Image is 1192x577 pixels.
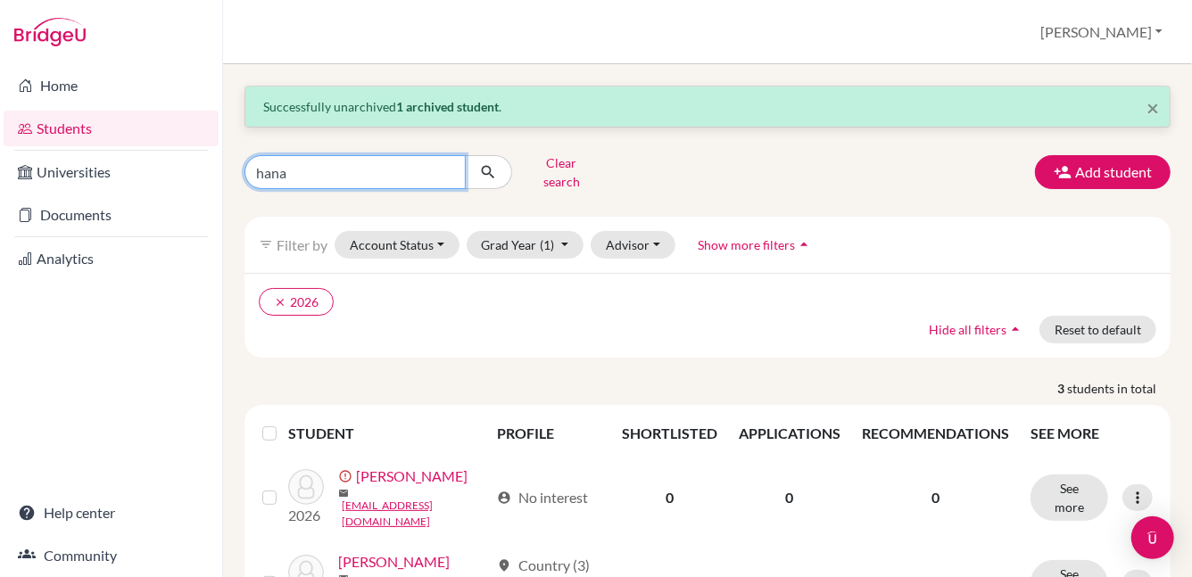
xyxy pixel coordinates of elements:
button: Clear search [512,149,611,195]
span: account_circle [497,490,511,505]
td: 0 [728,455,851,540]
i: arrow_drop_up [795,235,813,253]
input: Find student by name... [244,155,466,189]
i: arrow_drop_up [1006,320,1024,338]
strong: 1 archived student [396,99,499,114]
button: [PERSON_NAME] [1032,15,1171,49]
td: 0 [611,455,728,540]
button: Hide all filtersarrow_drop_up [914,316,1039,343]
th: APPLICATIONS [728,412,851,455]
p: Successfully unarchived . [263,97,1152,116]
span: × [1146,95,1159,120]
a: Documents [4,197,219,233]
span: Hide all filters [929,322,1006,337]
div: Country (3) [497,555,590,576]
button: See more [1031,474,1108,521]
th: SHORTLISTED [611,412,728,455]
button: Account Status [335,231,459,259]
button: clear2026 [259,288,334,316]
p: 0 [862,487,1009,508]
span: mail [338,488,349,499]
span: Filter by [277,236,327,253]
a: Analytics [4,241,219,276]
span: location_on [497,558,511,573]
a: [EMAIL_ADDRESS][DOMAIN_NAME] [342,498,489,530]
button: Advisor [591,231,675,259]
i: clear [274,296,286,309]
button: Show more filtersarrow_drop_up [683,231,828,259]
th: RECOMMENDATIONS [851,412,1020,455]
strong: 3 [1057,379,1067,398]
span: (1) [541,237,555,252]
a: Home [4,68,219,103]
button: Reset to default [1039,316,1156,343]
div: No interest [497,487,588,508]
i: filter_list [259,237,273,251]
span: Show more filters [698,237,795,252]
span: students in total [1067,379,1171,398]
a: Students [4,111,219,146]
a: Universities [4,154,219,190]
button: Grad Year(1) [467,231,584,259]
a: [PERSON_NAME] [356,466,468,487]
th: SEE MORE [1020,412,1163,455]
div: Open Intercom Messenger [1131,516,1174,559]
img: Bridge-U [14,18,86,46]
a: Community [4,538,219,573]
p: 2026 [288,505,324,526]
button: Add student [1035,155,1171,189]
a: [PERSON_NAME] [338,551,450,573]
th: PROFILE [486,412,611,455]
th: STUDENT [288,412,486,455]
img: Ibrahim, Allai [288,469,324,505]
span: error_outline [338,469,356,483]
a: Help center [4,495,219,531]
button: Close [1146,97,1159,119]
